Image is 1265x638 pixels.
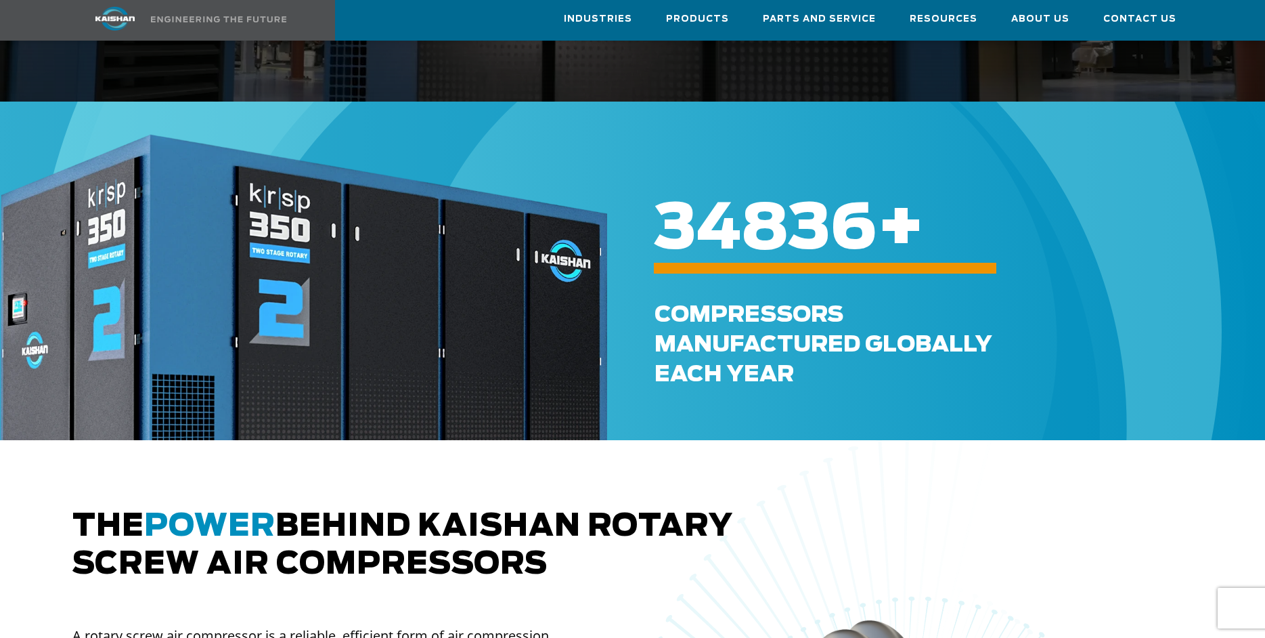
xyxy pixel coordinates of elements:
span: 34836 [654,198,877,261]
span: Contact Us [1103,12,1176,27]
img: Engineering the future [151,16,286,22]
a: Resources [910,1,977,37]
div: Compressors Manufactured GLOBALLY each Year [654,300,1262,389]
a: About Us [1011,1,1069,37]
a: Parts and Service [763,1,876,37]
span: Industries [564,12,632,27]
a: Industries [564,1,632,37]
a: Products [666,1,729,37]
h2: The behind Kaishan rotary screw air compressors [72,508,1193,584]
h6: + [654,220,1214,238]
span: About Us [1011,12,1069,27]
span: Products [666,12,729,27]
a: Contact Us [1103,1,1176,37]
span: Parts and Service [763,12,876,27]
img: kaishan logo [64,7,166,30]
span: Resources [910,12,977,27]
